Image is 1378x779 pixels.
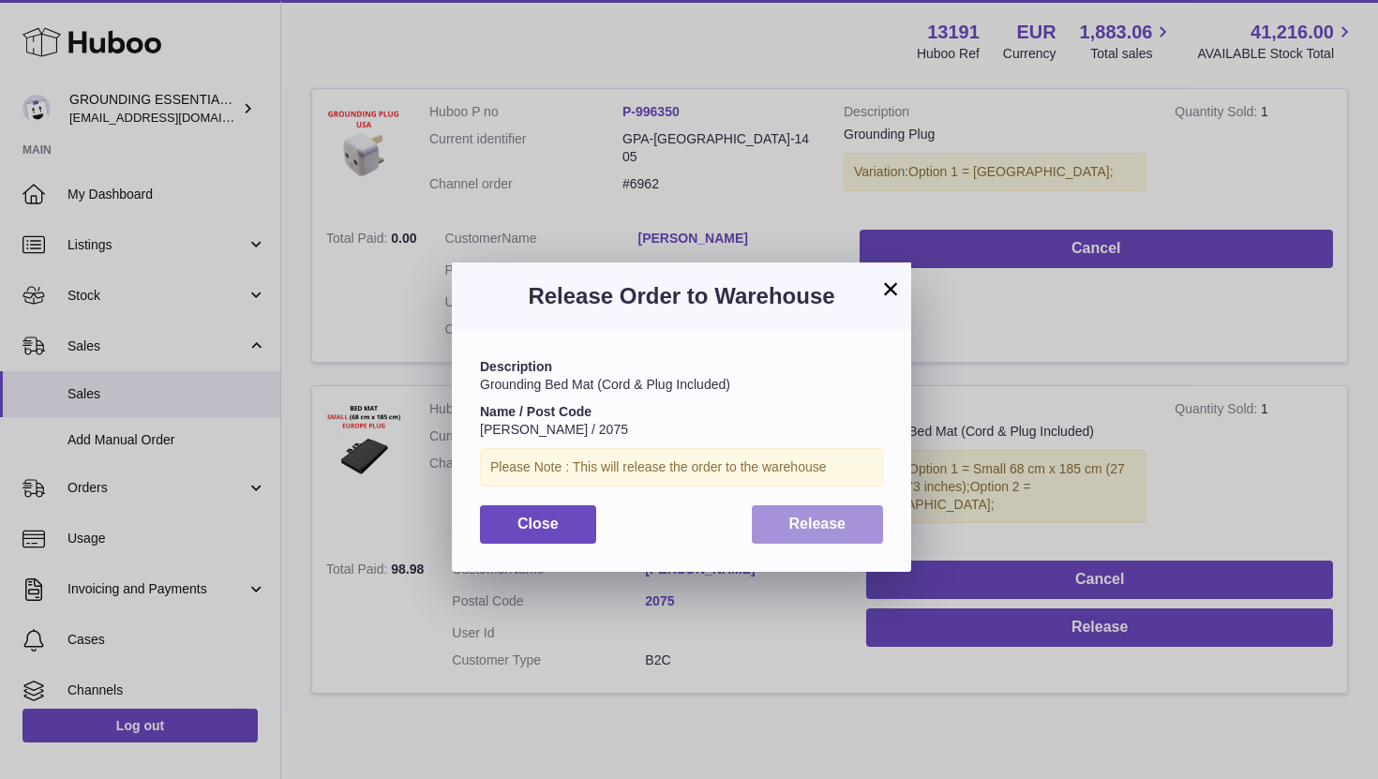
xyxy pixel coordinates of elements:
[480,404,592,419] strong: Name / Post Code
[480,422,628,437] span: [PERSON_NAME] / 2075
[480,359,552,374] strong: Description
[480,281,883,311] h3: Release Order to Warehouse
[789,516,846,532] span: Release
[480,448,883,487] div: Please Note : This will release the order to the warehouse
[517,516,559,532] span: Close
[752,505,884,544] button: Release
[879,277,902,300] button: ×
[480,377,730,392] span: Grounding Bed Mat (Cord & Plug Included)
[480,505,596,544] button: Close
